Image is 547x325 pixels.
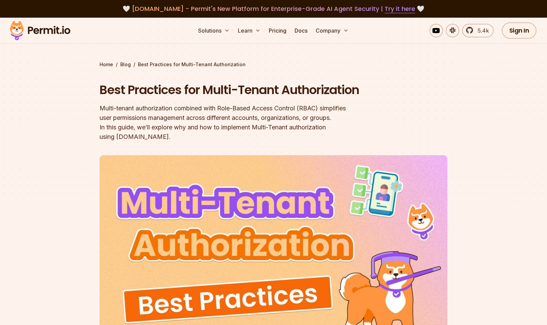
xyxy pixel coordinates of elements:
a: Sign In [502,22,537,39]
a: Docs [292,24,310,37]
a: Blog [120,61,131,68]
button: Learn [235,24,263,37]
a: 5.4k [462,24,494,37]
div: / / [100,61,447,68]
img: Permit logo [7,19,73,42]
div: Multi-tenant authorization combined with Role-Based Access Control (RBAC) simplifies user permiss... [100,104,360,142]
button: Solutions [195,24,232,37]
a: Try it here [385,4,415,13]
span: 5.4k [474,26,489,35]
span: [DOMAIN_NAME] - Permit's New Platform for Enterprise-Grade AI Agent Security | [132,4,415,13]
a: Home [100,61,113,68]
div: 🤍 🤍 [16,4,531,14]
h1: Best Practices for Multi-Tenant Authorization [100,82,360,98]
a: Pricing [266,24,289,37]
button: Company [313,24,351,37]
